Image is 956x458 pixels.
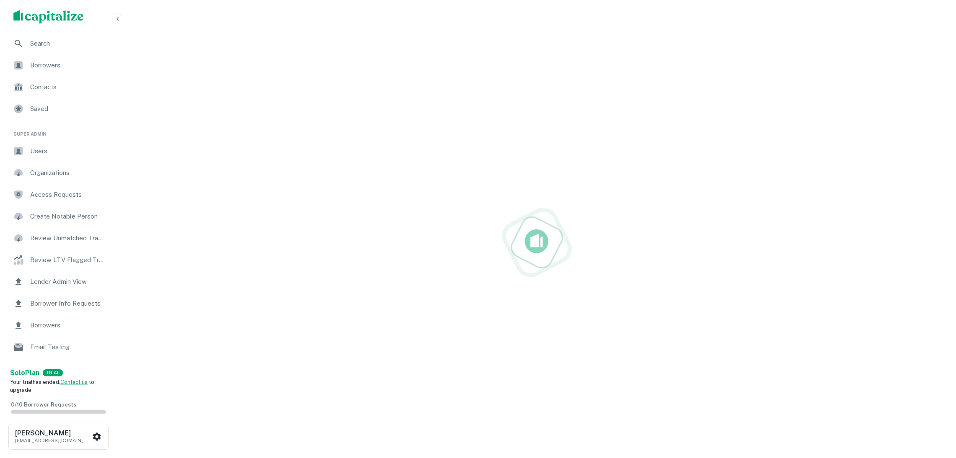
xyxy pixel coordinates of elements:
[30,146,105,156] span: Users
[7,163,110,183] a: Organizations
[7,337,110,357] a: Email Testing
[7,206,110,226] a: Create Notable Person
[30,255,105,265] span: Review LTV Flagged Transactions
[13,10,84,23] img: capitalize-logo.png
[7,315,110,335] a: Borrowers
[7,272,110,292] a: Lender Admin View
[30,320,105,330] span: Borrowers
[30,39,105,49] span: Search
[30,168,105,178] span: Organizations
[30,298,105,309] span: Borrower Info Requests
[30,211,105,221] span: Create Notable Person
[10,369,39,377] strong: Solo Plan
[30,60,105,70] span: Borrowers
[7,99,110,119] a: Saved
[7,141,110,161] a: Users
[15,430,91,437] h6: [PERSON_NAME]
[30,277,105,287] span: Lender Admin View
[7,121,110,141] li: Super Admin
[30,190,105,200] span: Access Requests
[7,55,110,75] a: Borrowers
[7,77,110,97] a: Contacts
[7,185,110,205] a: Access Requests
[30,233,105,243] span: Review Unmatched Transactions
[7,33,110,54] a: Search
[7,228,110,248] a: Review Unmatched Transactions
[30,342,105,352] span: Email Testing
[15,437,91,444] p: [EMAIL_ADDRESS][DOMAIN_NAME]
[8,424,109,450] button: [PERSON_NAME][EMAIL_ADDRESS][DOMAIN_NAME]
[10,368,39,378] a: SoloPlan
[7,293,110,314] a: Borrower Info Requests
[30,104,105,114] span: Saved
[60,379,88,385] a: Contact us
[7,250,110,270] a: Review LTV Flagged Transactions
[11,401,76,408] span: 0 / 10 Borrower Requests
[10,379,94,394] span: Your trial has ended. to upgrade.
[7,359,110,379] a: Email Analytics
[30,82,105,92] span: Contacts
[43,369,63,376] div: TRIAL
